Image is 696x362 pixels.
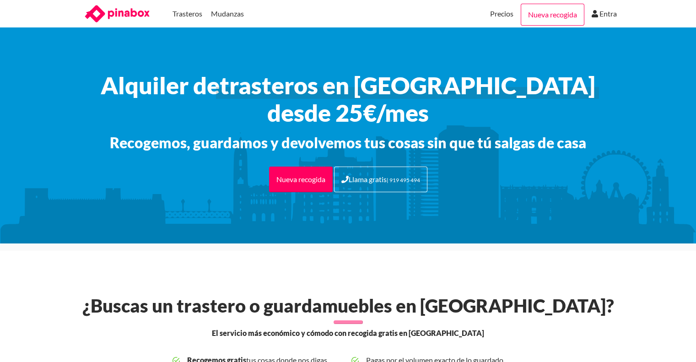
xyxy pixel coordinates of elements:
[650,318,696,362] iframe: Chat Widget
[387,177,420,184] small: | 919 495 494
[521,4,584,26] a: Nueva recogida
[334,167,427,192] a: Llama gratis| 919 495 494
[74,134,623,152] h3: Recogemos, guardamos y devolvemos tus cosas sin que tú salgas de casa
[220,71,595,99] span: trasteros en [GEOGRAPHIC_DATA]
[74,71,623,126] h1: Alquiler de desde 25€/mes
[269,167,333,192] a: Nueva recogida
[212,328,484,339] span: El servicio más económico y cómodo con recogida gratis en [GEOGRAPHIC_DATA]
[77,295,619,317] h2: ¿Buscas un trastero o guardamuebles en [GEOGRAPHIC_DATA]?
